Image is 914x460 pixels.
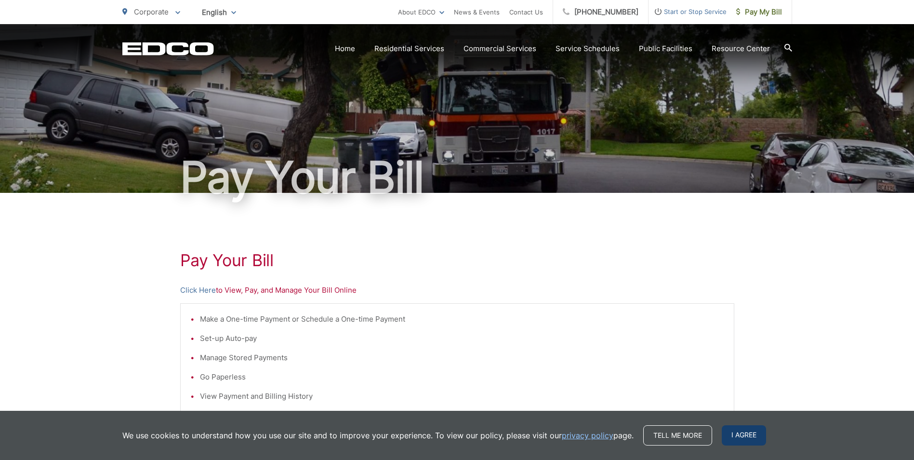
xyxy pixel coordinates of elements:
p: to View, Pay, and Manage Your Bill Online [180,284,734,296]
a: EDCD logo. Return to the homepage. [122,42,214,55]
a: Click Here [180,284,216,296]
span: Corporate [134,7,169,16]
p: We use cookies to understand how you use our site and to improve your experience. To view our pol... [122,430,634,441]
a: Contact Us [509,6,543,18]
h1: Pay Your Bill [180,251,734,270]
span: I agree [722,425,766,446]
span: Pay My Bill [736,6,782,18]
a: Service Schedules [556,43,620,54]
li: Set-up Auto-pay [200,333,724,344]
a: About EDCO [398,6,444,18]
li: View Payment and Billing History [200,391,724,402]
a: privacy policy [562,430,613,441]
a: Residential Services [374,43,444,54]
a: Tell me more [643,425,712,446]
a: News & Events [454,6,500,18]
a: Home [335,43,355,54]
h1: Pay Your Bill [122,153,792,202]
li: Go Paperless [200,371,724,383]
a: Public Facilities [639,43,692,54]
span: English [195,4,243,21]
li: Manage Stored Payments [200,352,724,364]
a: Resource Center [712,43,770,54]
a: Commercial Services [464,43,536,54]
li: Make a One-time Payment or Schedule a One-time Payment [200,313,724,325]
